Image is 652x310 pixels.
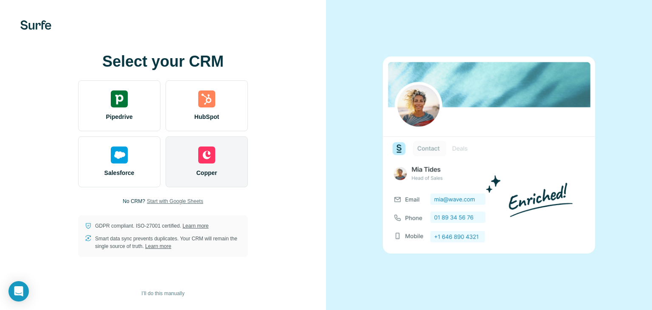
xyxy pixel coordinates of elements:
[147,197,203,205] button: Start with Google Sheets
[123,197,145,205] p: No CRM?
[198,90,215,107] img: hubspot's logo
[95,235,241,250] p: Smart data sync prevents duplicates. Your CRM will remain the single source of truth.
[111,147,128,163] img: salesforce's logo
[95,222,208,230] p: GDPR compliant. ISO-27001 certified.
[197,169,217,177] span: Copper
[145,243,171,249] a: Learn more
[8,281,29,302] div: Open Intercom Messenger
[78,53,248,70] h1: Select your CRM
[20,20,51,30] img: Surfe's logo
[106,113,132,121] span: Pipedrive
[141,290,184,297] span: I’ll do this manually
[198,147,215,163] img: copper's logo
[194,113,219,121] span: HubSpot
[135,287,190,300] button: I’ll do this manually
[383,56,595,253] img: none image
[183,223,208,229] a: Learn more
[111,90,128,107] img: pipedrive's logo
[104,169,135,177] span: Salesforce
